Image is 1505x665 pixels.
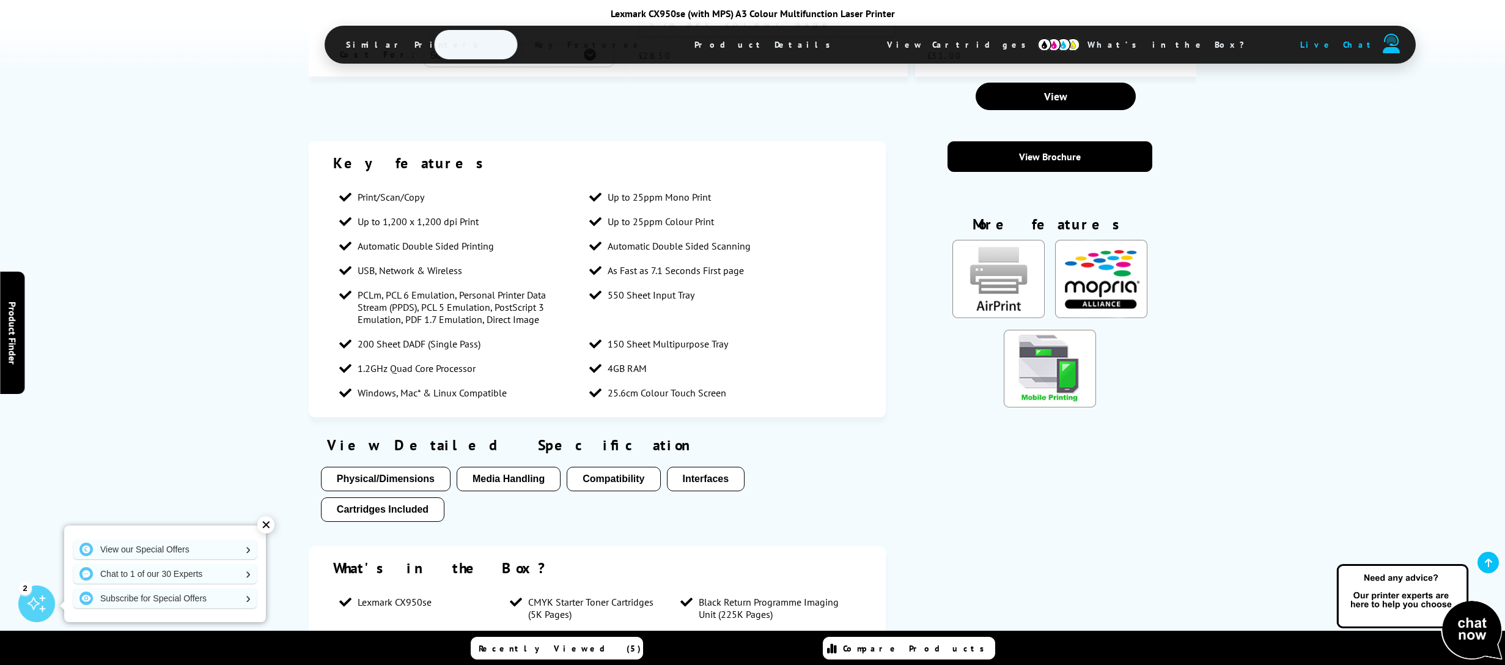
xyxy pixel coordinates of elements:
span: 200 Sheet DADF (Single Pass) [358,338,480,350]
button: Media Handling [457,467,561,491]
span: Up to 1,200 x 1,200 dpi Print [358,215,479,228]
span: Compare Products [843,643,991,654]
span: Black Return Programme Imaging Unit (225K Pages) [699,596,839,620]
a: KeyFeatureModal85 [952,308,1045,321]
button: Physical/Dimensions [321,467,451,491]
span: 1.2GHz Quad Core Processor [358,362,476,374]
span: 4GB RAM [608,362,647,374]
div: More features [948,215,1152,240]
span: 150 Sheet Multipurpose Tray [608,338,728,350]
span: View Cartridges [869,29,1056,61]
span: PCLm, PCL 6 Emulation, Personal Printer Data Stream (PPDS), PCL 5 Emulation, PostScript 3 Emulati... [358,289,577,325]
span: Similar Printers [328,30,503,59]
a: KeyFeatureModal296 [1004,398,1096,410]
span: Live Chat [1300,39,1376,50]
button: Compatibility [567,467,660,491]
img: Mopria Certified [1055,240,1147,318]
a: Recently Viewed (5) [471,637,643,659]
span: Automatic Double Sided Scanning [608,240,751,252]
img: Open Live Chat window [1334,562,1505,663]
span: Lexmark CX950se [358,596,432,608]
img: user-headset-duotone.svg [1383,34,1400,53]
a: View [976,83,1136,110]
a: View our Special Offers [73,540,257,559]
a: Chat to 1 of our 30 Experts [73,564,257,584]
span: What’s in the Box? [1069,30,1275,59]
span: Recently Viewed (5) [479,643,641,654]
img: Lexmark Mobile Printing [1004,330,1096,407]
img: AirPrint [952,240,1045,318]
a: View Brochure [948,141,1152,172]
span: 25.6cm Colour Touch Screen [608,387,726,399]
span: Up to 25ppm Colour Print [608,215,714,228]
img: cmyk-icon.svg [1037,38,1080,51]
span: Key Features [517,30,663,59]
div: 2 [18,581,32,595]
span: As Fast as 7.1 Seconds First page [608,264,744,277]
span: CMYK Starter Toner Cartridges (5K Pages) [528,596,668,620]
button: Interfaces [667,467,745,491]
div: ✕ [257,516,274,533]
span: 550 Sheet Input Tray [608,289,694,301]
div: What's in the Box? [333,559,861,578]
button: Cartridges Included [321,497,444,522]
span: View [1044,89,1067,103]
span: Product Details [676,30,855,59]
span: Product Finder [6,301,18,364]
a: Subscribe for Special Offers [73,589,257,608]
span: Up to 25ppm Mono Print [608,191,711,203]
span: Automatic Double Sided Printing [358,240,494,252]
div: Lexmark CX950se (with MPS) A3 Colour Multifunction Laser Printer [325,7,1180,20]
a: Compare Products [823,637,995,659]
span: USB, Network & Wireless [358,264,462,277]
div: View Detailed Specification [321,436,874,455]
span: Windows, Mac* & Linux Compatible [358,387,507,399]
a: KeyFeatureModal324 [1055,308,1147,321]
span: Print/Scan/Copy [358,191,424,203]
div: Key features [333,154,861,173]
